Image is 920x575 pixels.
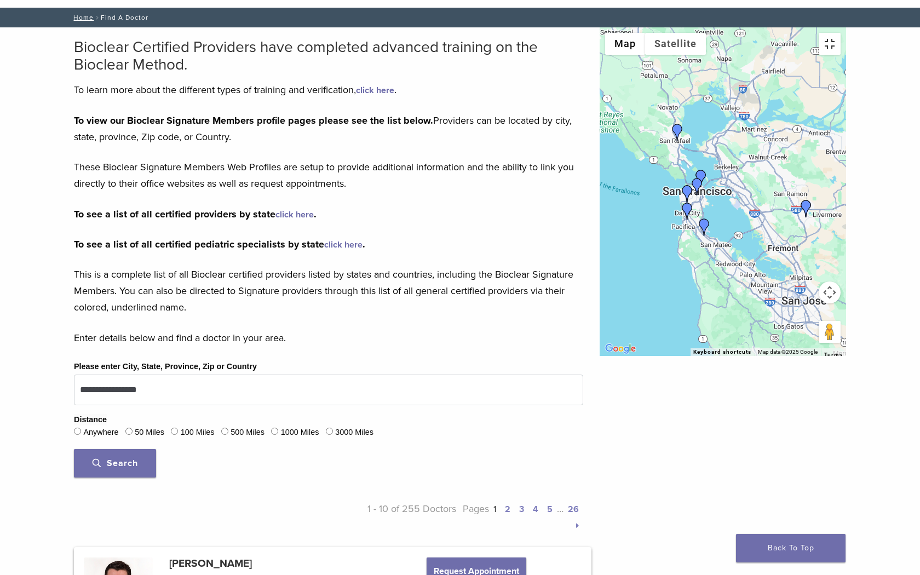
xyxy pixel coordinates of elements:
[692,170,710,187] div: Dr. Stanley Siu
[74,112,583,145] p: Providers can be located by city, state, province, Zip code, or Country.
[824,352,843,358] a: Terms
[275,209,314,220] a: click here
[93,458,138,469] span: Search
[74,208,317,220] strong: To see a list of all certified providers by state .
[135,427,164,439] label: 50 Miles
[74,238,365,250] strong: To see a list of all certified pediatric specialists by state .
[335,427,373,439] label: 3000 Miles
[688,178,706,196] div: Dr. Edward Orson
[74,330,583,346] p: Enter details below and find a doctor in your area.
[533,504,538,515] a: 4
[94,15,101,20] span: /
[819,321,841,343] button: Drag Pegman onto the map to open Street View
[693,348,751,356] button: Keyboard shortcuts
[602,342,639,356] a: Open this area in Google Maps (opens a new window)
[679,185,696,203] div: Dr. Sandy Shih
[70,14,94,21] a: Home
[74,114,433,127] strong: To view our Bioclear Signature Members profile pages please see the list below.
[519,504,524,515] a: 3
[736,534,846,562] a: Back To Top
[74,361,257,373] label: Please enter City, State, Province, Zip or Country
[819,281,841,303] button: Map camera controls
[74,449,156,478] button: Search
[74,38,583,73] h2: Bioclear Certified Providers have completed advanced training on the Bioclear Method.
[645,33,706,55] button: Show satellite imagery
[324,239,363,250] a: click here
[797,200,815,217] div: Dr. Olivia Nguyen
[74,414,107,426] legend: Distance
[695,219,713,236] div: DR. Jennifer Chew
[679,203,696,220] div: Andrew Dela Rama
[547,504,553,515] a: 5
[281,427,319,439] label: 1000 Miles
[74,82,583,98] p: To learn more about the different types of training and verification, .
[456,501,584,533] p: Pages
[356,85,394,96] a: click here
[329,501,456,533] p: 1 - 10 of 255 Doctors
[669,124,686,141] div: Dr. Dipa Cappelen
[819,33,841,55] button: Toggle fullscreen view
[505,504,510,515] a: 2
[66,8,854,27] nav: Find A Doctor
[74,159,583,192] p: These Bioclear Signature Members Web Profiles are setup to provide additional information and the...
[758,349,818,355] span: Map data ©2025 Google
[493,504,496,515] a: 1
[74,266,583,315] p: This is a complete list of all Bioclear certified providers listed by states and countries, inclu...
[231,427,264,439] label: 500 Miles
[568,504,579,515] a: 26
[602,342,639,356] img: Google
[83,427,118,439] label: Anywhere
[181,427,215,439] label: 100 Miles
[557,503,563,515] span: …
[605,33,645,55] button: Show street map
